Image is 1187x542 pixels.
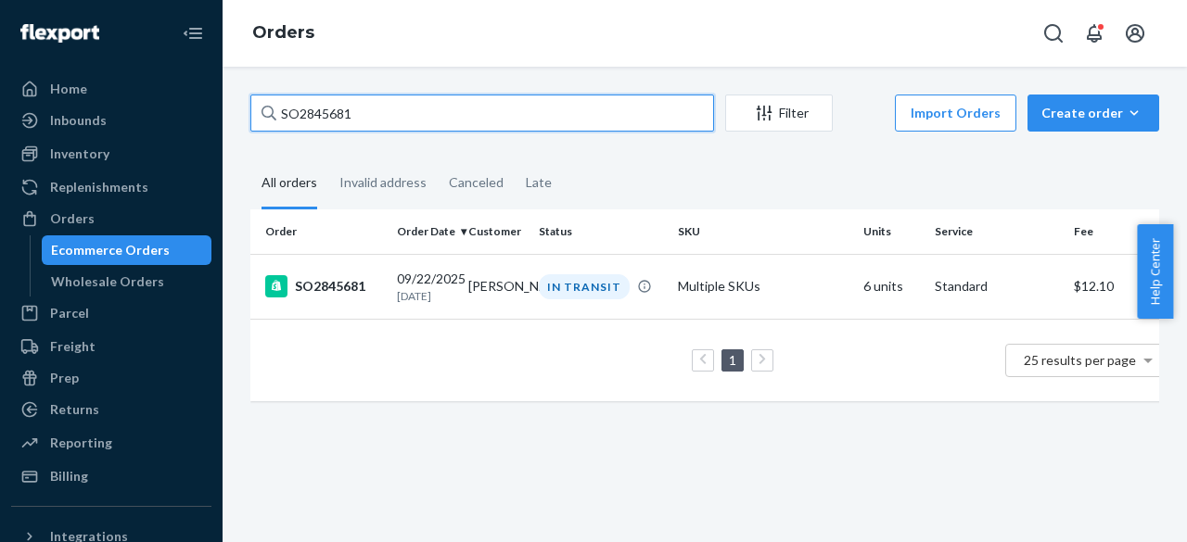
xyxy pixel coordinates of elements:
[11,461,211,491] a: Billing
[397,270,453,304] div: 09/22/2025
[252,22,314,43] a: Orders
[725,95,833,132] button: Filter
[11,363,211,393] a: Prep
[856,209,927,254] th: Units
[11,395,211,424] a: Returns
[11,298,211,328] a: Parcel
[339,158,427,207] div: Invalid address
[526,158,552,207] div: Late
[42,235,212,265] a: Ecommerce Orders
[927,209,1066,254] th: Service
[237,6,329,60] ol: breadcrumbs
[11,74,211,104] a: Home
[11,428,211,458] a: Reporting
[11,139,211,169] a: Inventory
[50,400,99,419] div: Returns
[50,80,87,98] div: Home
[11,106,211,135] a: Inbounds
[174,15,211,52] button: Close Navigation
[1137,224,1173,319] button: Help Center
[935,277,1059,296] p: Standard
[389,209,461,254] th: Order Date
[856,254,927,319] td: 6 units
[20,24,99,43] img: Flexport logo
[50,337,96,356] div: Freight
[11,204,211,233] a: Orders
[468,223,525,239] div: Customer
[1117,15,1154,52] button: Open account menu
[1066,209,1178,254] th: Fee
[397,288,453,304] p: [DATE]
[531,209,670,254] th: Status
[539,274,630,299] div: IN TRANSIT
[50,209,95,228] div: Orders
[1076,15,1113,52] button: Open notifications
[1024,352,1136,368] span: 25 results per page
[11,332,211,361] a: Freight
[461,254,532,319] td: [PERSON_NAME]
[50,178,148,196] div: Replenishments
[265,275,382,297] div: SO2845681
[449,158,504,207] div: Canceled
[51,272,164,291] div: Wholesale Orders
[50,145,109,163] div: Inventory
[250,209,389,254] th: Order
[1041,104,1145,122] div: Create order
[1066,254,1178,319] td: $12.10
[250,95,714,132] input: Search orders
[1035,15,1072,52] button: Open Search Box
[895,95,1016,132] button: Import Orders
[1027,95,1159,132] button: Create order
[670,254,856,319] td: Multiple SKUs
[725,352,740,368] a: Page 1 is your current page
[50,467,88,485] div: Billing
[262,158,317,209] div: All orders
[670,209,856,254] th: SKU
[50,111,107,130] div: Inbounds
[42,267,212,296] a: Wholesale Orders
[726,104,832,122] div: Filter
[50,369,79,387] div: Prep
[50,434,112,452] div: Reporting
[11,172,211,202] a: Replenishments
[51,241,170,259] div: Ecommerce Orders
[50,304,89,322] div: Parcel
